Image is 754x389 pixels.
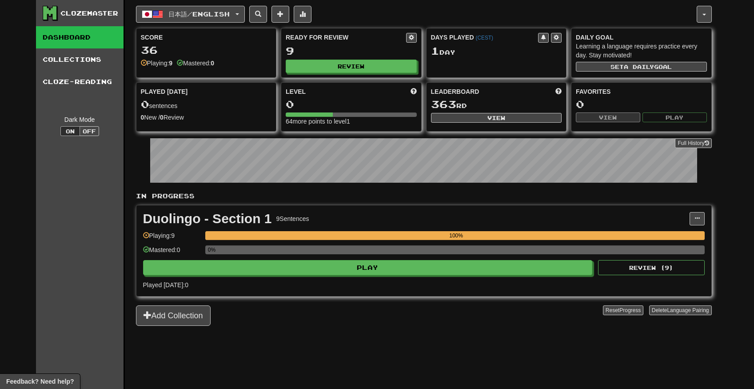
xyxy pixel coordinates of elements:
div: Mastered: [177,59,214,68]
div: Days Played [431,33,539,42]
strong: 9 [169,60,172,67]
button: Review [286,60,417,73]
button: Play [642,112,707,122]
span: Played [DATE] [141,87,188,96]
p: In Progress [136,192,712,201]
div: 9 Sentences [276,214,309,223]
div: rd [431,99,562,110]
button: Review (9) [598,260,705,275]
div: 64 more points to level 1 [286,117,417,126]
span: Level [286,87,306,96]
button: Add Collection [136,305,211,326]
div: 100% [208,231,705,240]
button: ResetProgress [603,305,643,315]
div: 0 [576,99,707,110]
strong: 0 [160,114,164,121]
button: Seta dailygoal [576,62,707,72]
span: Leaderboard [431,87,479,96]
span: a daily [624,64,654,70]
div: Favorites [576,87,707,96]
a: Collections [36,48,124,71]
div: Ready for Review [286,33,406,42]
button: DeleteLanguage Pairing [649,305,712,315]
span: This week in points, UTC [555,87,562,96]
div: Score [141,33,272,42]
span: 日本語 / English [168,10,230,18]
span: Progress [619,307,641,313]
strong: 0 [211,60,214,67]
button: View [431,113,562,123]
span: Open feedback widget [6,377,74,386]
div: Playing: [141,59,173,68]
a: Cloze-Reading [36,71,124,93]
div: Playing: 9 [143,231,201,246]
span: Played [DATE]: 0 [143,281,188,289]
span: Score more points to level up [411,87,417,96]
button: Search sentences [249,6,267,23]
a: (CEST) [475,35,493,41]
div: Duolingo - Section 1 [143,212,272,225]
div: New / Review [141,113,272,122]
a: Dashboard [36,26,124,48]
button: On [60,126,80,136]
div: Daily Goal [576,33,707,42]
div: 9 [286,45,417,56]
button: View [576,112,640,122]
button: Off [80,126,99,136]
button: Play [143,260,593,275]
a: Full History [675,138,711,148]
span: 1 [431,44,439,57]
button: Add sentence to collection [271,6,289,23]
div: Dark Mode [43,115,117,124]
div: Mastered: 0 [143,245,201,260]
span: 363 [431,98,456,110]
div: sentences [141,99,272,110]
button: More stats [294,6,311,23]
button: 日本語/English [136,6,245,23]
div: 0 [286,99,417,110]
div: Clozemaster [60,9,118,18]
span: Language Pairing [667,307,709,313]
div: Learning a language requires practice every day. Stay motivated! [576,42,707,60]
div: Day [431,45,562,57]
div: 36 [141,44,272,56]
strong: 0 [141,114,144,121]
span: 0 [141,98,149,110]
